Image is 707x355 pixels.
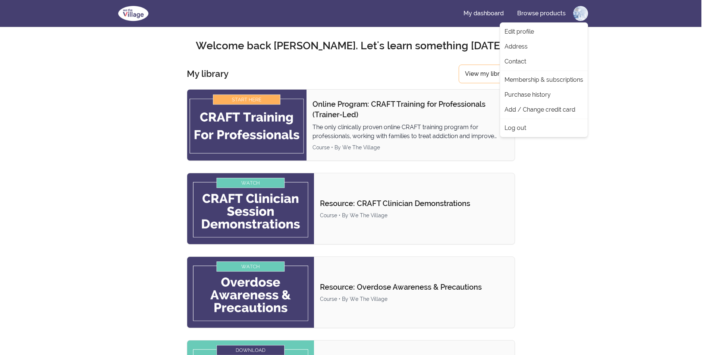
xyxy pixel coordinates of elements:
[502,87,586,102] a: Purchase history
[502,121,586,136] a: Log out
[502,72,586,87] a: Membership & subscriptions
[502,39,586,54] a: Address
[502,102,586,117] a: Add / Change credit card
[502,54,586,69] a: Contact
[502,24,586,39] a: Edit profile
